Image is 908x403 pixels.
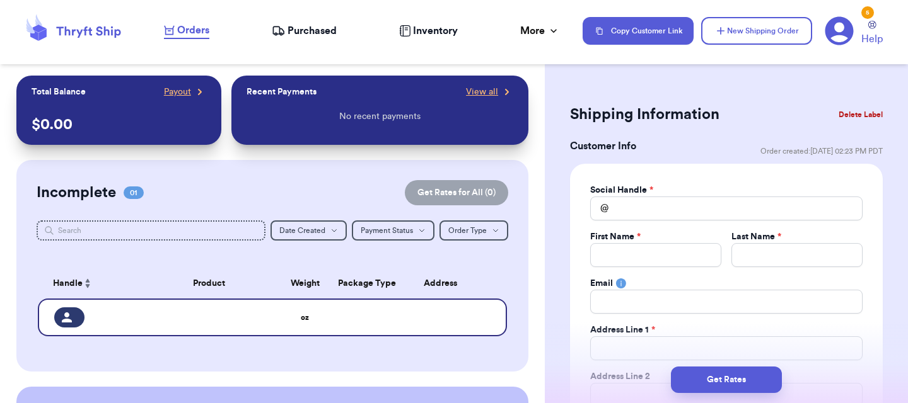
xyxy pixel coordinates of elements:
span: Order created: [DATE] 02:23 PM PDT [760,146,883,156]
button: Date Created [271,220,347,241]
span: Payout [164,86,191,98]
a: Purchased [272,23,337,38]
div: 5 [861,6,874,19]
a: Help [861,21,883,47]
a: Payout [164,86,206,98]
label: Last Name [731,230,781,243]
a: 5 [825,16,854,45]
span: 01 [124,186,144,199]
button: Delete Label [834,101,888,128]
a: Orders [164,23,209,39]
p: Total Balance [32,86,86,98]
span: View all [466,86,498,98]
a: Inventory [399,23,458,38]
h2: Incomplete [37,183,116,203]
h2: Shipping Information [570,105,719,125]
p: Recent Payments [247,86,317,98]
button: New Shipping Order [701,17,812,45]
button: Order Type [439,220,508,241]
span: Order Type [448,227,487,234]
button: Payment Status [352,220,434,241]
label: Email [590,277,613,290]
th: Product [139,268,280,298]
span: Date Created [279,227,325,234]
div: @ [590,196,608,220]
th: Package Type [330,268,381,298]
th: Address [381,268,507,298]
button: Copy Customer Link [583,17,694,45]
button: Sort ascending [83,276,93,291]
div: More [520,23,560,38]
span: Handle [53,277,83,290]
label: Social Handle [590,184,653,196]
span: Orders [177,23,209,38]
label: Address Line 1 [590,324,655,336]
input: Search [37,220,265,241]
button: Get Rates [671,366,782,393]
span: Payment Status [361,227,413,234]
p: $ 0.00 [32,115,206,135]
strong: oz [301,314,309,321]
th: Weight [280,268,330,298]
p: No recent payments [339,110,421,123]
button: Get Rates for All (0) [405,180,508,205]
span: Inventory [413,23,458,38]
label: First Name [590,230,641,243]
h3: Customer Info [570,139,636,154]
a: View all [466,86,513,98]
span: Purchased [288,23,337,38]
span: Help [861,31,883,47]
